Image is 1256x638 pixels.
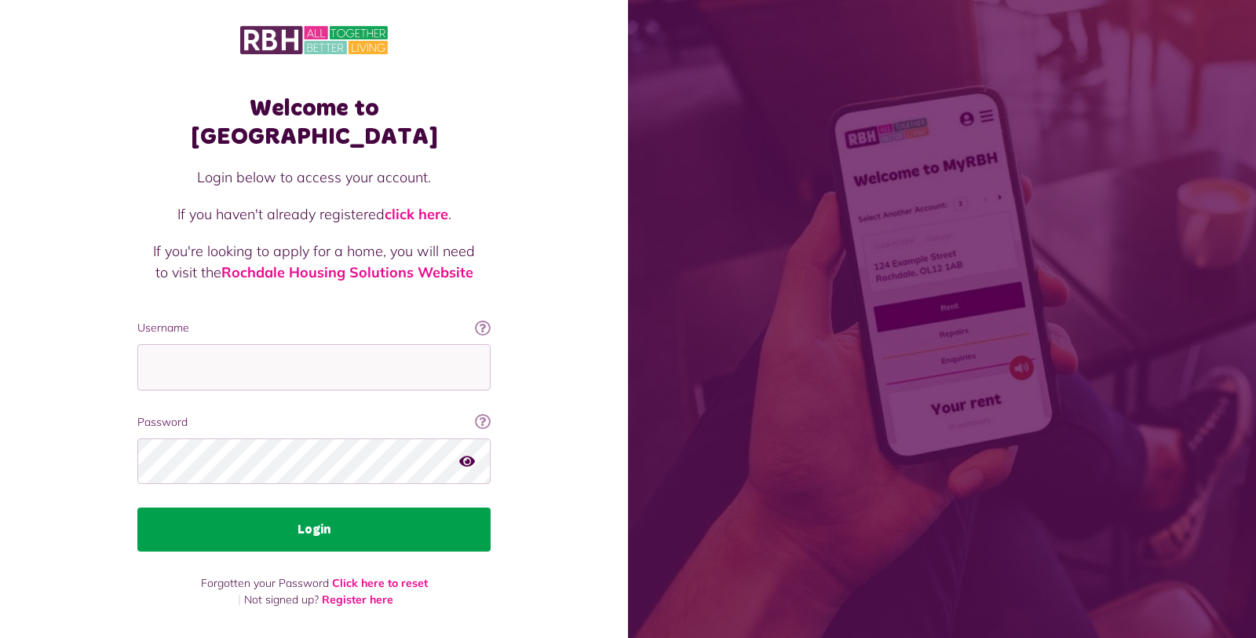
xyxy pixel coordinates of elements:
[240,24,388,57] img: MyRBH
[137,414,491,431] label: Password
[137,320,491,336] label: Username
[153,167,475,188] p: Login below to access your account.
[332,576,428,590] a: Click here to reset
[385,205,448,223] a: click here
[137,94,491,151] h1: Welcome to [GEOGRAPHIC_DATA]
[244,592,319,607] span: Not signed up?
[153,203,475,225] p: If you haven't already registered .
[221,263,473,281] a: Rochdale Housing Solutions Website
[137,508,491,552] button: Login
[153,240,475,283] p: If you're looking to apply for a home, you will need to visit the
[201,576,329,590] span: Forgotten your Password
[322,592,393,607] a: Register here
